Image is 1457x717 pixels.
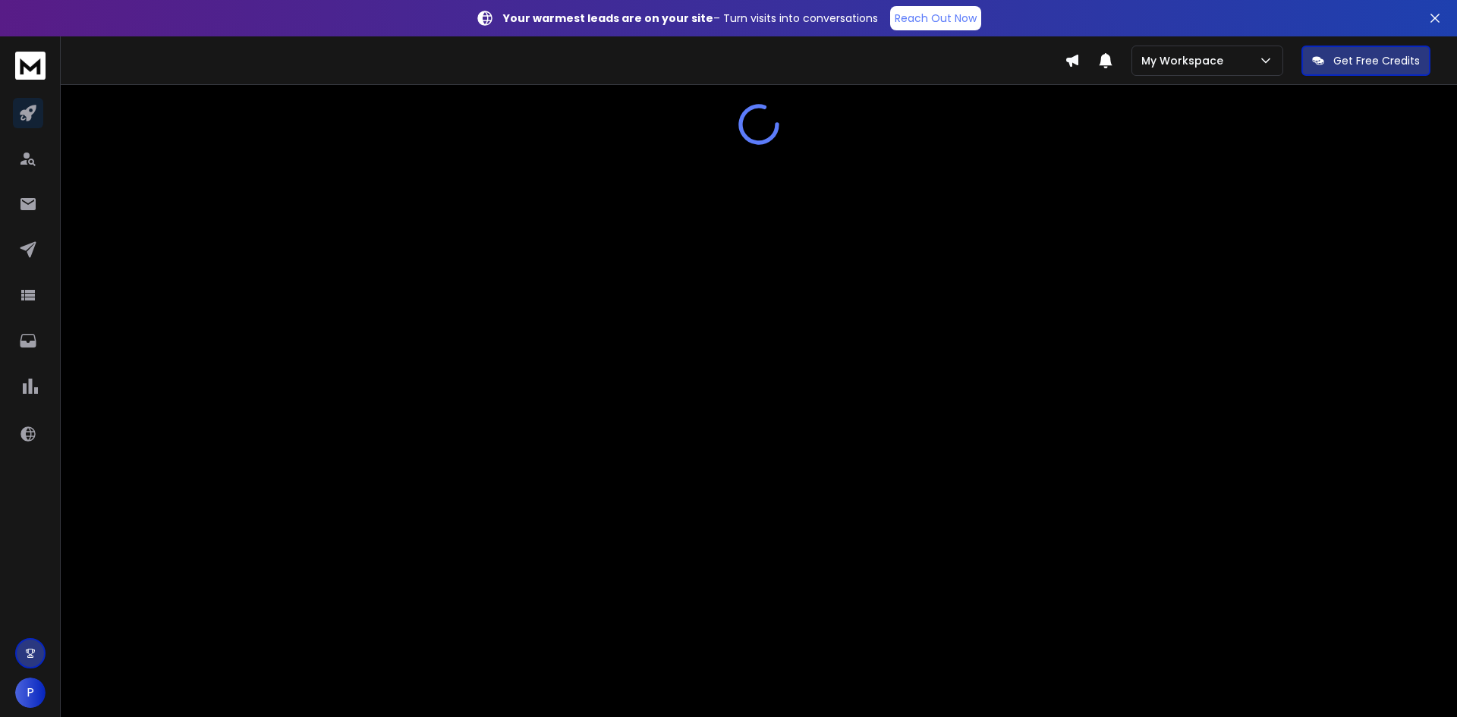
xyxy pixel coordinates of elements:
p: Get Free Credits [1333,53,1420,68]
p: – Turn visits into conversations [503,11,878,26]
button: P [15,678,46,708]
button: Get Free Credits [1301,46,1430,76]
strong: Your warmest leads are on your site [503,11,713,26]
img: logo [15,52,46,80]
a: Reach Out Now [890,6,981,30]
p: Reach Out Now [895,11,977,26]
p: My Workspace [1141,53,1229,68]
